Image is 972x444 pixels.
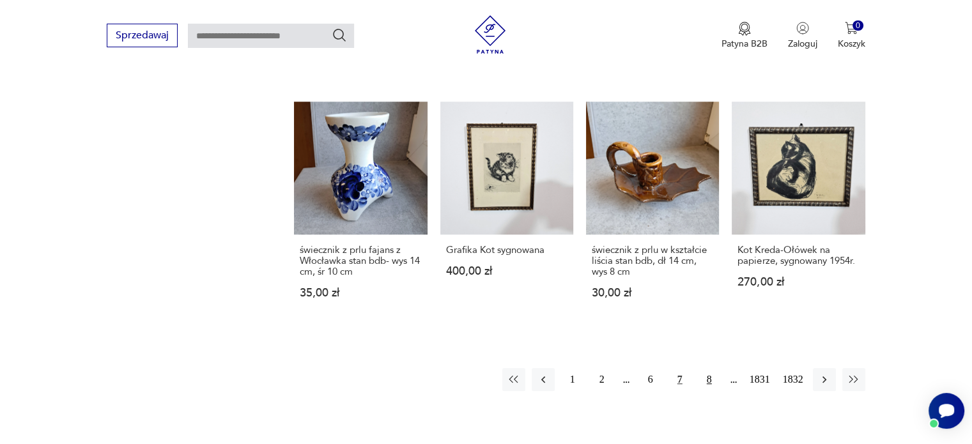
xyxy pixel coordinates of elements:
a: Ikona medaluPatyna B2B [721,22,768,50]
h3: Kot Kreda-Ołówek na papierze, sygnowany 1954r. [737,245,859,266]
a: Kot Kreda-Ołówek na papierze, sygnowany 1954r.Kot Kreda-Ołówek na papierze, sygnowany 1954r.270,0... [732,102,865,323]
button: Zaloguj [788,22,817,50]
button: Patyna B2B [721,22,768,50]
img: Ikonka użytkownika [796,22,809,34]
button: 1 [561,368,584,391]
p: 270,00 zł [737,277,859,287]
a: Sprzedawaj [107,32,178,41]
button: 1831 [746,368,773,391]
button: Sprzedawaj [107,24,178,47]
button: 0Koszyk [838,22,865,50]
p: Patyna B2B [721,38,768,50]
button: 1832 [780,368,806,391]
button: 2 [590,368,613,391]
h3: Grafika Kot sygnowana [446,245,567,256]
div: 0 [852,20,863,31]
img: Ikona koszyka [845,22,858,34]
h3: świecznik z prlu fajans z Włocławka stan bdb- wys 14 cm, śr 10 cm [300,245,421,277]
p: Koszyk [838,38,865,50]
a: świecznik z prlu fajans z Włocławka stan bdb- wys 14 cm, śr 10 cmświecznik z prlu fajans z Włocła... [294,102,427,323]
button: 8 [698,368,721,391]
iframe: Smartsupp widget button [929,393,964,429]
button: 6 [639,368,662,391]
button: 7 [668,368,691,391]
a: świecznik z prlu w kształcie liścia stan bdb, dł 14 cm, wys 8 cmświecznik z prlu w kształcie liśc... [586,102,719,323]
img: Patyna - sklep z meblami i dekoracjami vintage [471,15,509,54]
a: Grafika Kot sygnowanaGrafika Kot sygnowana400,00 zł [440,102,573,323]
h3: świecznik z prlu w kształcie liścia stan bdb, dł 14 cm, wys 8 cm [592,245,713,277]
img: Ikona medalu [738,22,751,36]
p: 35,00 zł [300,287,421,298]
p: Zaloguj [788,38,817,50]
p: 30,00 zł [592,287,713,298]
button: Szukaj [332,27,347,43]
p: 400,00 zł [446,266,567,277]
